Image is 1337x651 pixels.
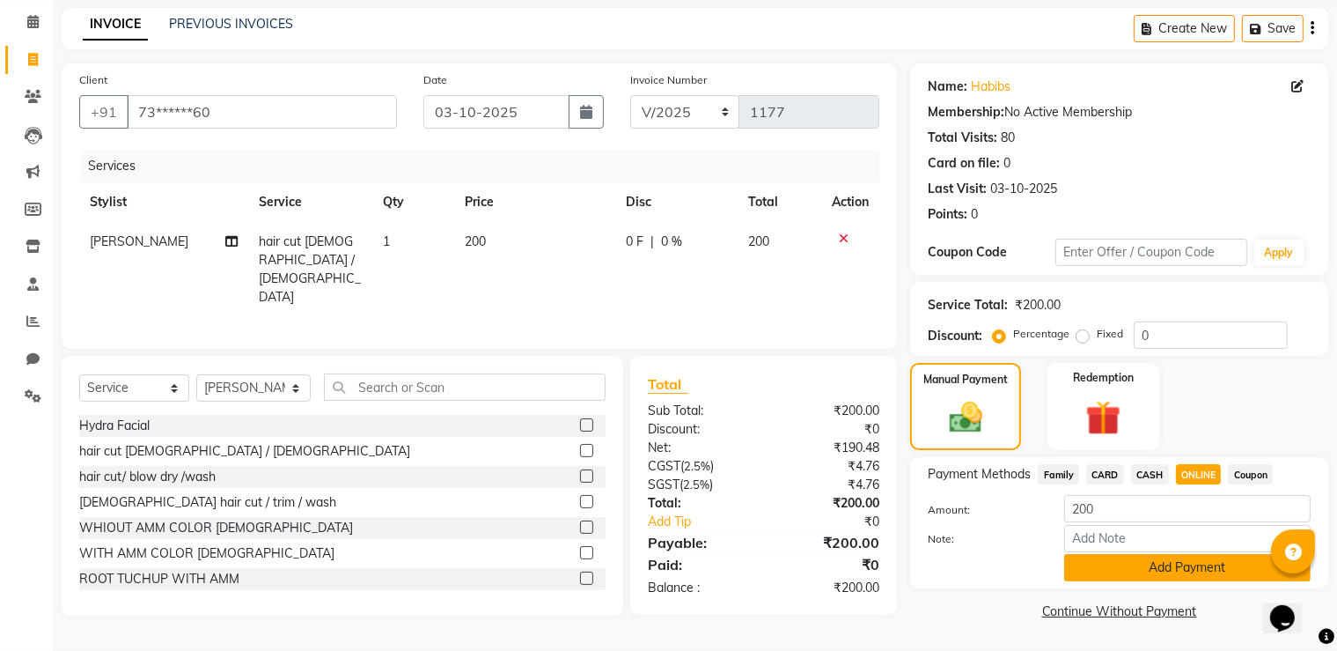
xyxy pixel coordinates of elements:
[169,16,293,32] a: PREVIOUS INVOICES
[821,182,879,222] th: Action
[928,296,1008,314] div: Service Total:
[1228,464,1273,485] span: Coupon
[635,476,764,494] div: ( )
[939,398,994,437] img: _cash.svg
[259,233,361,305] span: hair cut [DEMOGRAPHIC_DATA] / [DEMOGRAPHIC_DATA]
[748,233,769,249] span: 200
[785,513,893,531] div: ₹0
[648,458,680,474] span: CGST
[928,103,1004,122] div: Membership:
[615,182,738,222] th: Disc
[928,243,1055,262] div: Coupon Code
[324,374,606,401] input: Search or Scan
[81,150,893,182] div: Services
[90,233,188,249] span: [PERSON_NAME]
[650,233,654,251] span: |
[1176,464,1222,485] span: ONLINE
[1073,370,1134,386] label: Redemption
[248,182,372,222] th: Service
[79,442,410,461] div: hair cut [DEMOGRAPHIC_DATA] / [DEMOGRAPHIC_DATA]
[1055,239,1246,266] input: Enter Offer / Coupon Code
[764,554,893,575] div: ₹0
[990,180,1057,198] div: 03-10-2025
[915,502,1051,518] label: Amount:
[454,182,615,222] th: Price
[971,78,1010,96] a: Habibs
[79,570,239,588] div: ROOT TUCHUP WITH AMM
[383,233,390,249] span: 1
[79,95,129,129] button: +91
[127,95,397,129] input: Search by Name/Mobile/Email/Code
[648,375,688,394] span: Total
[1242,15,1304,42] button: Save
[1254,240,1304,266] button: Apply
[635,532,764,553] div: Payable:
[1075,396,1132,440] img: _gift.svg
[928,103,1311,122] div: No Active Membership
[79,417,150,435] div: Hydra Facial
[1086,464,1124,485] span: CARD
[635,457,764,476] div: ( )
[1013,326,1069,342] label: Percentage
[928,180,987,198] div: Last Visit:
[928,465,1031,484] span: Payment Methods
[1263,581,1319,633] iframe: chat widget
[764,476,893,494] div: ₹4.76
[79,519,353,537] div: WHIOUT AMM COLOR [DEMOGRAPHIC_DATA]
[1064,554,1311,581] button: Add Payment
[1131,464,1169,485] span: CASH
[928,78,967,96] div: Name:
[923,372,1008,388] label: Manual Payment
[928,327,982,345] div: Discount:
[738,182,821,222] th: Total
[1038,464,1079,485] span: Family
[630,72,707,88] label: Invoice Number
[465,233,486,249] span: 200
[626,233,643,251] span: 0 F
[635,554,764,575] div: Paid:
[1015,296,1061,314] div: ₹200.00
[635,494,764,513] div: Total:
[928,205,967,224] div: Points:
[1064,525,1311,552] input: Add Note
[971,205,978,224] div: 0
[764,457,893,476] div: ₹4.76
[79,468,216,486] div: hair cut/ blow dry /wash
[1064,495,1311,522] input: Amount
[372,182,455,222] th: Qty
[79,544,334,563] div: WITH AMM COLOR [DEMOGRAPHIC_DATA]
[83,9,148,41] a: INVOICE
[764,420,893,439] div: ₹0
[764,494,893,513] div: ₹200.00
[684,459,710,473] span: 2.5%
[764,532,893,553] div: ₹200.00
[915,531,1051,547] label: Note:
[683,477,709,492] span: 2.5%
[648,477,680,492] span: SGST
[928,129,997,147] div: Total Visits:
[79,493,336,512] div: [DEMOGRAPHIC_DATA] hair cut / trim / wash
[764,439,893,457] div: ₹190.48
[635,579,764,597] div: Balance :
[914,603,1325,621] a: Continue Without Payment
[764,402,893,420] div: ₹200.00
[635,513,785,531] a: Add Tip
[1134,15,1235,42] button: Create New
[423,72,447,88] label: Date
[1003,154,1010,173] div: 0
[635,420,764,439] div: Discount:
[635,439,764,457] div: Net:
[661,233,682,251] span: 0 %
[79,72,107,88] label: Client
[928,154,1000,173] div: Card on file:
[764,579,893,597] div: ₹200.00
[1097,326,1123,342] label: Fixed
[79,182,248,222] th: Stylist
[1001,129,1015,147] div: 80
[635,402,764,420] div: Sub Total:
